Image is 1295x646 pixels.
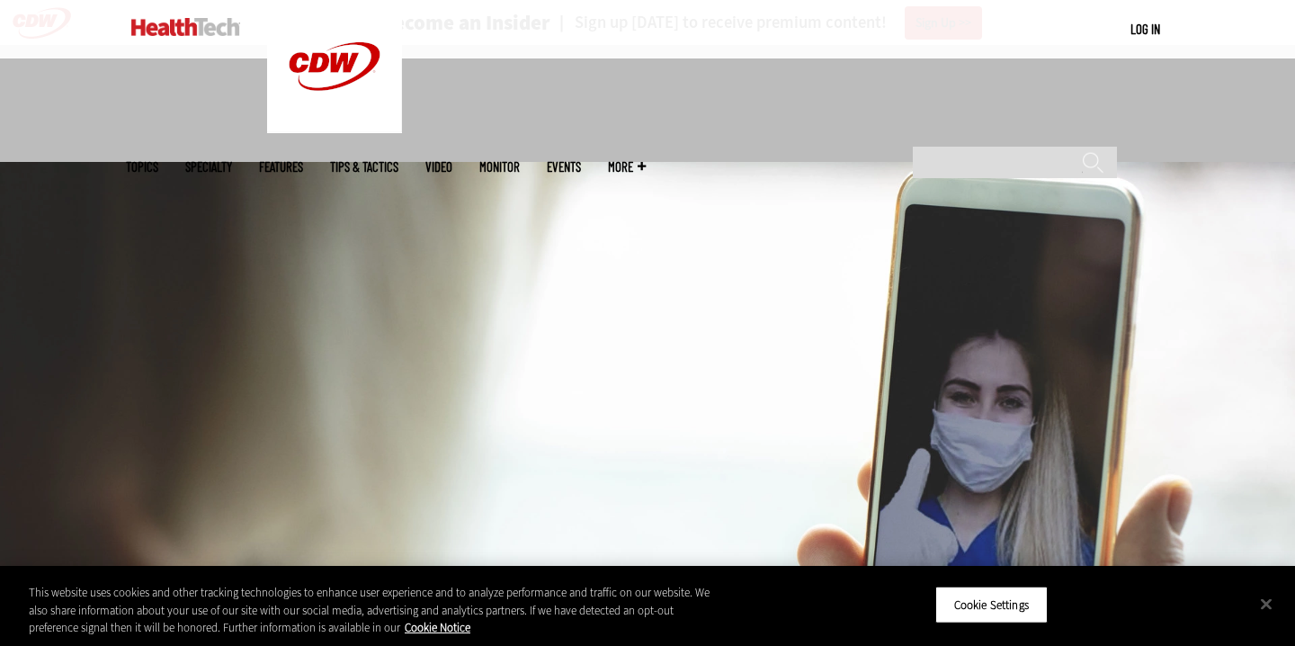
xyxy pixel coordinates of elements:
[185,160,232,174] span: Specialty
[29,584,712,637] div: This website uses cookies and other tracking technologies to enhance user experience and to analy...
[425,160,452,174] a: Video
[547,160,581,174] a: Events
[608,160,646,174] span: More
[1246,584,1286,624] button: Close
[405,620,470,635] a: More information about your privacy
[267,119,402,138] a: CDW
[935,586,1048,624] button: Cookie Settings
[131,18,240,36] img: Home
[330,160,398,174] a: Tips & Tactics
[1130,20,1160,39] div: User menu
[259,160,303,174] a: Features
[479,160,520,174] a: MonITor
[1130,21,1160,37] a: Log in
[126,160,158,174] span: Topics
